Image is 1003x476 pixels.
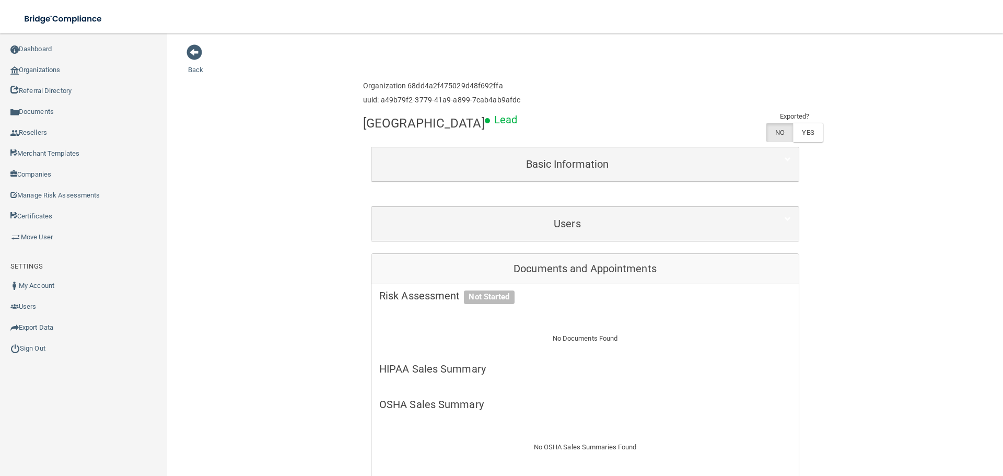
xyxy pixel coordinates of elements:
[10,129,19,137] img: ic_reseller.de258add.png
[379,399,791,410] h5: OSHA Sales Summary
[16,8,112,30] img: bridge_compliance_login_screen.278c3ca4.svg
[10,260,43,273] label: SETTINGS
[363,117,485,130] h4: [GEOGRAPHIC_DATA]
[10,232,21,242] img: briefcase.64adab9b.png
[464,291,514,304] span: Not Started
[379,290,791,301] h5: Risk Assessment
[10,303,19,311] img: icon-users.e205127d.png
[188,53,203,74] a: Back
[379,158,755,170] h5: Basic Information
[379,363,791,375] h5: HIPAA Sales Summary
[363,96,520,104] h6: uuid: a49b79f2-3779-41a9-a899-7cab4ab9afdc
[10,108,19,117] img: icon-documents.8dae5593.png
[371,254,799,284] div: Documents and Appointments
[379,153,791,176] a: Basic Information
[766,123,793,142] label: NO
[10,45,19,54] img: ic_dashboard_dark.d01f4a41.png
[371,428,799,466] div: No OSHA Sales Summaries Found
[10,282,19,290] img: ic_user_dark.df1a06c3.png
[766,110,823,123] td: Exported?
[10,344,20,353] img: ic_power_dark.7ecde6b1.png
[363,82,520,90] h6: Organization 68dd4a2f475029d48f692ffa
[379,212,791,236] a: Users
[379,218,755,229] h5: Users
[371,320,799,357] div: No Documents Found
[10,323,19,332] img: icon-export.b9366987.png
[10,66,19,75] img: organization-icon.f8decf85.png
[793,123,822,142] label: YES
[494,110,517,130] p: Lead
